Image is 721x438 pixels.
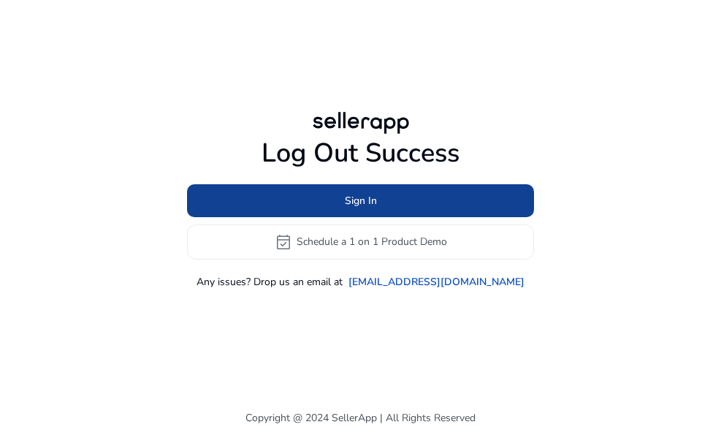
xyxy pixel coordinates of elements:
[348,274,524,290] a: [EMAIL_ADDRESS][DOMAIN_NAME]
[275,233,292,251] span: event_available
[187,224,534,260] button: event_availableSchedule a 1 on 1 Product Demo
[187,137,534,169] h1: Log Out Success
[197,274,343,290] p: Any issues? Drop us an email at
[345,193,377,208] span: Sign In
[187,184,534,217] button: Sign In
